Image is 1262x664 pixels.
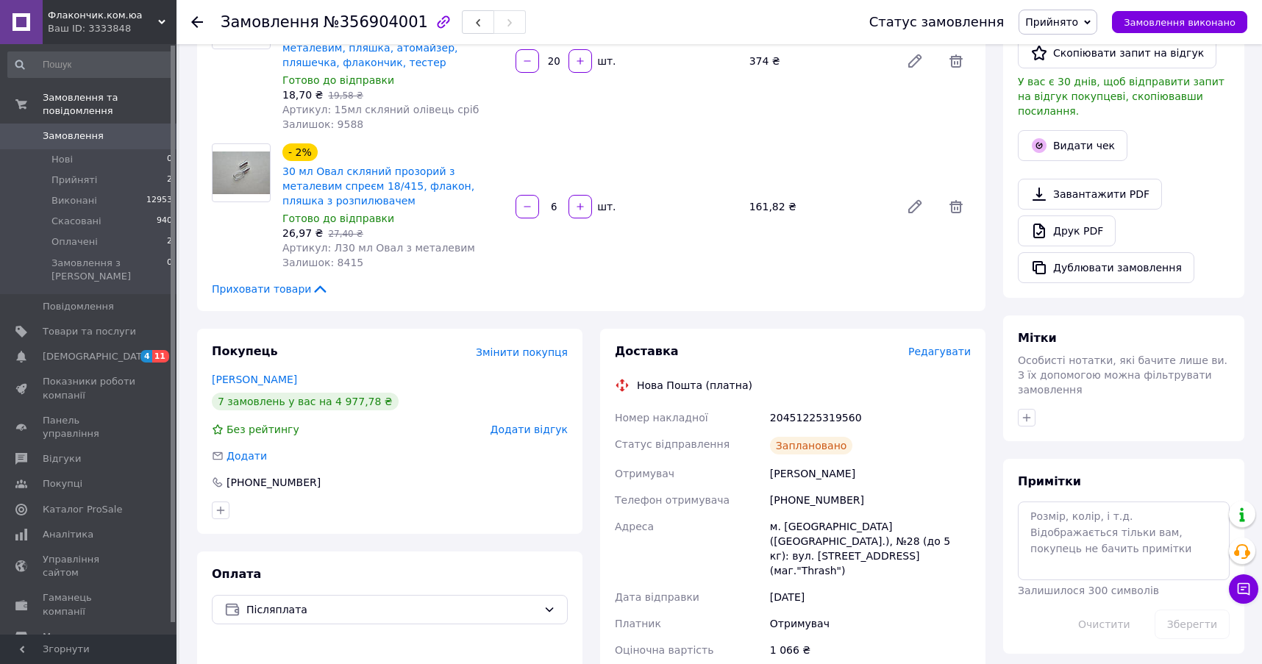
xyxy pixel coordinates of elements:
[225,475,322,490] div: [PHONE_NUMBER]
[593,199,617,214] div: шт.
[767,460,974,487] div: [PERSON_NAME]
[43,477,82,490] span: Покупці
[1112,11,1247,33] button: Замовлення виконано
[43,414,136,440] span: Панель управління
[1124,17,1236,28] span: Замовлення виконано
[1018,76,1224,117] span: У вас є 30 днів, щоб відправити запит на відгук покупцеві, скопіювавши посилання.
[328,90,363,101] span: 19,58 ₴
[213,151,270,195] img: 30 мл Овал скляний прозорий з металевим спреєм 18/415, флакон, пляшка з розпилювачем
[869,15,1005,29] div: Статус замовлення
[43,528,93,541] span: Аналітика
[51,194,97,207] span: Виконані
[43,350,151,363] span: [DEMOGRAPHIC_DATA]
[282,74,394,86] span: Готово до відправки
[51,215,101,228] span: Скасовані
[615,412,708,424] span: Номер накладної
[48,9,158,22] span: Флакончик.ком.юа
[51,257,167,283] span: Замовлення з [PERSON_NAME]
[191,15,203,29] div: Повернутися назад
[51,153,73,166] span: Нові
[1018,474,1081,488] span: Примітки
[615,644,713,656] span: Оціночна вартість
[51,174,97,187] span: Прийняті
[140,350,152,363] span: 4
[615,344,679,358] span: Доставка
[941,46,971,76] span: Видалити
[221,13,319,31] span: Замовлення
[767,584,974,610] div: [DATE]
[1025,16,1078,28] span: Прийнято
[43,91,177,118] span: Замовлення та повідомлення
[615,468,674,479] span: Отримувач
[615,494,730,506] span: Телефон отримувача
[167,153,172,166] span: 0
[900,46,930,76] a: Редагувати
[146,194,172,207] span: 12953
[282,165,474,207] a: 30 мл Овал скляний прозорий з металевим спреєм 18/415, флакон, пляшка з розпилювачем
[767,404,974,431] div: 20451225319560
[1018,354,1227,396] span: Особисті нотатки, які бачите лише ви. З їх допомогою можна фільтрувати замовлення
[282,143,318,161] div: - 2%
[43,553,136,579] span: Управління сайтом
[770,437,853,454] div: Заплановано
[615,438,730,450] span: Статус відправлення
[767,610,974,637] div: Отримувач
[7,51,174,78] input: Пошук
[212,344,278,358] span: Покупець
[1018,331,1057,345] span: Мітки
[593,54,617,68] div: шт.
[43,300,114,313] span: Повідомлення
[767,513,974,584] div: м. [GEOGRAPHIC_DATA] ([GEOGRAPHIC_DATA].), №28 (до 5 кг): вул. [STREET_ADDRESS] (маг."Thrash")
[212,567,261,581] span: Оплата
[152,350,169,363] span: 11
[227,424,299,435] span: Без рейтингу
[1018,179,1162,210] a: Завантажити PDF
[212,374,297,385] a: [PERSON_NAME]
[324,13,428,31] span: №356904001
[167,257,172,283] span: 0
[227,450,267,462] span: Додати
[282,213,394,224] span: Готово до відправки
[633,378,756,393] div: Нова Пошта (платна)
[941,192,971,221] span: Видалити
[43,375,136,401] span: Показники роботи компанії
[328,229,363,239] span: 27,40 ₴
[43,630,80,643] span: Маркет
[767,637,974,663] div: 1 066 ₴
[491,424,568,435] span: Додати відгук
[212,393,399,410] div: 7 замовлень у вас на 4 977,78 ₴
[43,452,81,465] span: Відгуки
[744,196,894,217] div: 161,82 ₴
[167,235,172,249] span: 2
[282,89,323,101] span: 18,70 ₴
[1229,574,1258,604] button: Чат з покупцем
[615,521,654,532] span: Адреса
[282,257,363,268] span: Залишок: 8415
[212,282,329,296] span: Приховати товари
[1018,215,1116,246] a: Друк PDF
[1018,585,1159,596] span: Залишилося 300 символів
[615,618,661,629] span: Платник
[282,227,323,239] span: 26,97 ₴
[744,51,894,71] div: 374 ₴
[43,325,136,338] span: Товари та послуги
[767,487,974,513] div: [PHONE_NUMBER]
[282,242,475,254] span: Артикул: Л30 мл Овал з металевим
[615,591,699,603] span: Дата відправки
[43,503,122,516] span: Каталог ProSale
[476,346,568,358] span: Змінити покупця
[246,601,538,618] span: Післяплата
[1018,252,1194,283] button: Дублювати замовлення
[157,215,172,228] span: 940
[908,346,971,357] span: Редагувати
[167,174,172,187] span: 2
[43,129,104,143] span: Замовлення
[48,22,177,35] div: Ваш ID: 3333848
[1018,130,1127,161] button: Видати чек
[43,591,136,618] span: Гаманець компанії
[1018,38,1216,68] button: Скопіювати запит на відгук
[282,118,363,130] span: Залишок: 9588
[282,104,479,115] span: Артикул: 15мл скляний олівець сріб
[900,192,930,221] a: Редагувати
[51,235,98,249] span: Оплачені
